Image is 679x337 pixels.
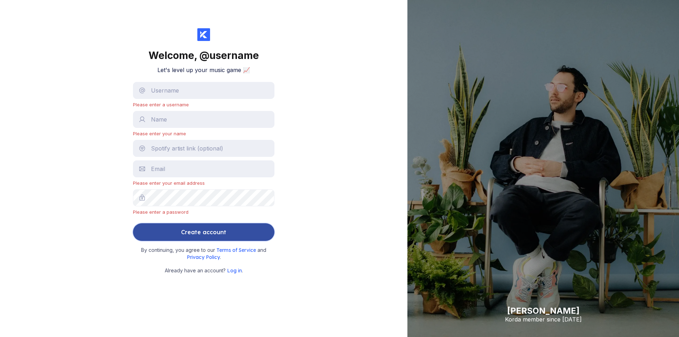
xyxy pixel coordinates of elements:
a: Terms of Service [216,247,257,253]
div: Please enter a username [133,102,274,107]
input: Name [133,111,274,128]
span: Privacy Policy [187,254,220,260]
span: username [209,49,259,61]
div: [PERSON_NAME] [505,306,582,316]
span: @ [199,49,209,61]
small: By continuing, you agree to our and . [137,247,271,261]
h2: Let's level up your music game 📈 [157,66,250,73]
div: Welcome, [149,49,259,61]
div: Please enter a password [133,209,274,215]
input: Spotify artist link (optional) [133,140,274,157]
input: Email [133,160,274,177]
div: Please enter your email address [133,180,274,186]
div: Create account [181,225,226,239]
div: Korda member since [DATE] [505,316,582,323]
div: Please enter your name [133,131,274,136]
a: Log in [227,267,242,273]
a: Privacy Policy [187,254,220,260]
button: Create account [133,223,274,241]
input: Username [133,82,274,99]
small: Already have an account? . [165,267,243,274]
span: Terms of Service [216,247,257,253]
